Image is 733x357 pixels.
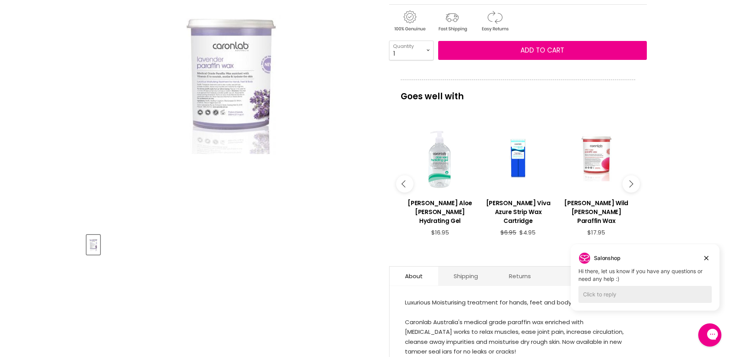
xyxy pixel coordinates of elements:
[405,297,631,354] div: Luxurious Moisturising treatment for hands, feet and body Caronlab Australia's medical grade para...
[520,46,564,55] span: Add to cart
[565,243,725,322] iframe: Gorgias live chat campaigns
[587,228,605,236] span: $17.95
[438,41,647,60] button: Add to cart
[694,321,725,349] iframe: Gorgias live chat messenger
[561,193,631,229] a: View product:Caron Wild Rose Paraffin Wax
[561,199,631,225] h3: [PERSON_NAME] Wild [PERSON_NAME] Paraffin Wax
[87,235,100,255] button: Caron Lavender Paraffin Wax
[474,9,515,33] img: returns.gif
[483,193,553,229] a: View product:Caron Viva Azure Strip Wax Cartridge
[432,9,473,33] img: shipping.gif
[389,267,438,286] a: About
[401,80,635,105] p: Goes well with
[405,199,475,225] h3: [PERSON_NAME] Aloe [PERSON_NAME] Hydrating Gel
[493,267,546,286] a: Returns
[438,267,493,286] a: Shipping
[405,193,475,229] a: View product:Caron Aloe Vera Hydrating Gel
[87,236,99,254] img: Caron Lavender Paraffin Wax
[85,233,376,255] div: Product thumbnails
[483,199,553,225] h3: [PERSON_NAME] Viva Azure Strip Wax Cartridge
[389,41,434,60] select: Quantity
[431,228,449,236] span: $16.95
[389,9,430,33] img: genuine.gif
[500,228,516,236] span: $6.95
[519,228,536,236] span: $4.95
